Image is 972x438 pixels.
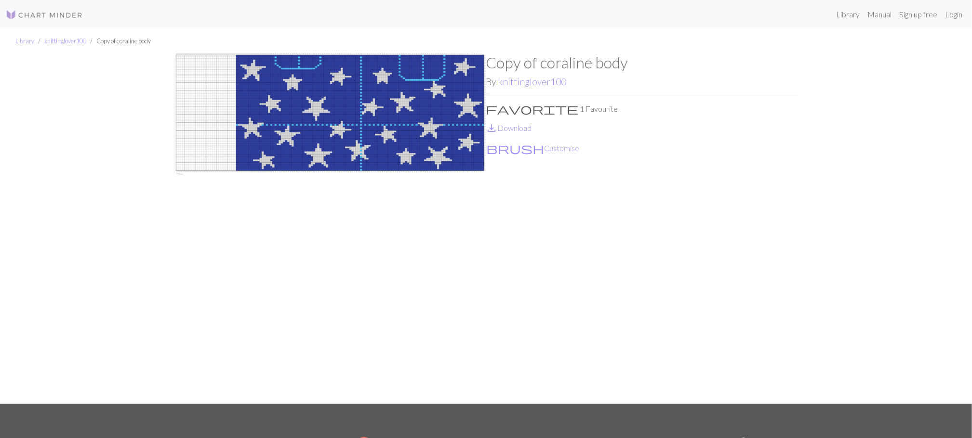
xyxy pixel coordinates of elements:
img: Logo [6,9,83,21]
span: save_alt [486,121,498,135]
a: Library [15,37,34,45]
i: Download [486,122,498,134]
a: DownloadDownload [486,123,532,132]
a: knittinglover100 [498,76,567,87]
span: brush [487,142,545,155]
a: Manual [864,5,895,24]
a: knittinglover100 [44,37,86,45]
img: coraline body [174,53,486,404]
i: Customise [487,142,545,154]
span: favorite [486,102,579,116]
i: Favourite [486,103,579,115]
a: Library [832,5,864,24]
h1: Copy of coraline body [486,53,799,72]
h2: By [486,76,799,87]
p: 1 Favourite [486,103,799,115]
a: Sign up free [895,5,941,24]
a: Login [941,5,966,24]
li: Copy of coraline body [86,37,151,46]
button: CustomiseCustomise [486,142,580,155]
